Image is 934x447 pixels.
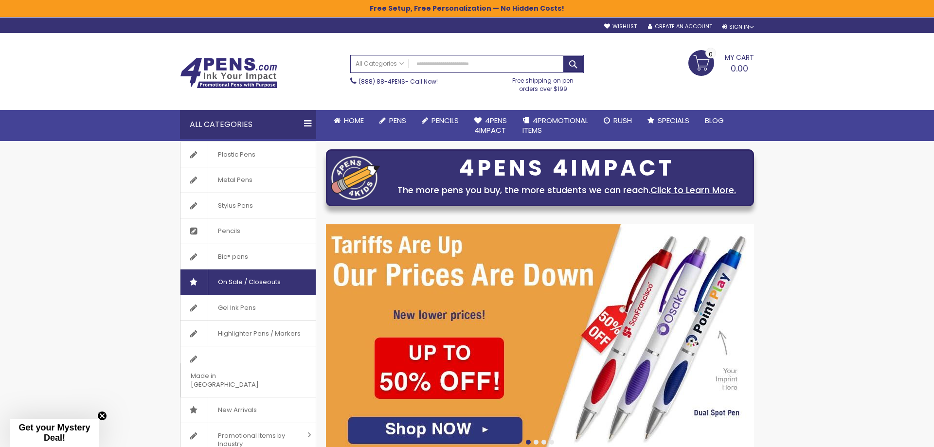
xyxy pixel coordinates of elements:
a: Specials [640,110,697,131]
span: Gel Ink Pens [208,295,266,321]
a: (888) 88-4PENS [359,77,405,86]
a: Metal Pens [180,167,316,193]
a: Home [326,110,372,131]
a: Pencils [180,218,316,244]
a: 4Pens4impact [467,110,515,142]
span: Pencils [208,218,250,244]
span: - Call Now! [359,77,438,86]
span: On Sale / Closeouts [208,269,290,295]
span: Plastic Pens [208,142,265,167]
a: Pencils [414,110,467,131]
div: Free shipping on pen orders over $199 [503,73,584,92]
span: Specials [658,115,689,125]
a: Pens [372,110,414,131]
a: Bic® pens [180,244,316,269]
a: Highlighter Pens / Markers [180,321,316,346]
span: 4PROMOTIONAL ITEMS [522,115,588,135]
div: 4PENS 4IMPACT [385,158,749,179]
span: Made in [GEOGRAPHIC_DATA] [180,363,291,397]
a: Blog [697,110,732,131]
span: Metal Pens [208,167,262,193]
span: Highlighter Pens / Markers [208,321,310,346]
span: Blog [705,115,724,125]
span: 4Pens 4impact [474,115,507,135]
span: 0.00 [731,62,748,74]
span: New Arrivals [208,397,267,423]
img: 4Pens Custom Pens and Promotional Products [180,57,277,89]
a: New Arrivals [180,397,316,423]
span: Pens [389,115,406,125]
div: Sign In [722,23,754,31]
a: Plastic Pens [180,142,316,167]
a: Stylus Pens [180,193,316,218]
span: Bic® pens [208,244,258,269]
span: Stylus Pens [208,193,263,218]
span: Get your Mystery Deal! [18,423,90,443]
div: The more pens you buy, the more students we can reach. [385,183,749,197]
button: Close teaser [97,411,107,421]
a: 4PROMOTIONALITEMS [515,110,596,142]
a: Rush [596,110,640,131]
a: 0.00 0 [688,50,754,74]
a: On Sale / Closeouts [180,269,316,295]
a: All Categories [351,55,409,72]
a: Click to Learn More. [650,184,736,196]
span: Home [344,115,364,125]
span: All Categories [356,60,404,68]
div: All Categories [180,110,316,139]
span: 0 [709,50,713,59]
a: Wishlist [604,23,637,30]
span: Pencils [431,115,459,125]
a: Made in [GEOGRAPHIC_DATA] [180,346,316,397]
span: Rush [613,115,632,125]
div: Get your Mystery Deal!Close teaser [10,419,99,447]
img: four_pen_logo.png [331,156,380,200]
a: Gel Ink Pens [180,295,316,321]
a: Create an Account [648,23,712,30]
